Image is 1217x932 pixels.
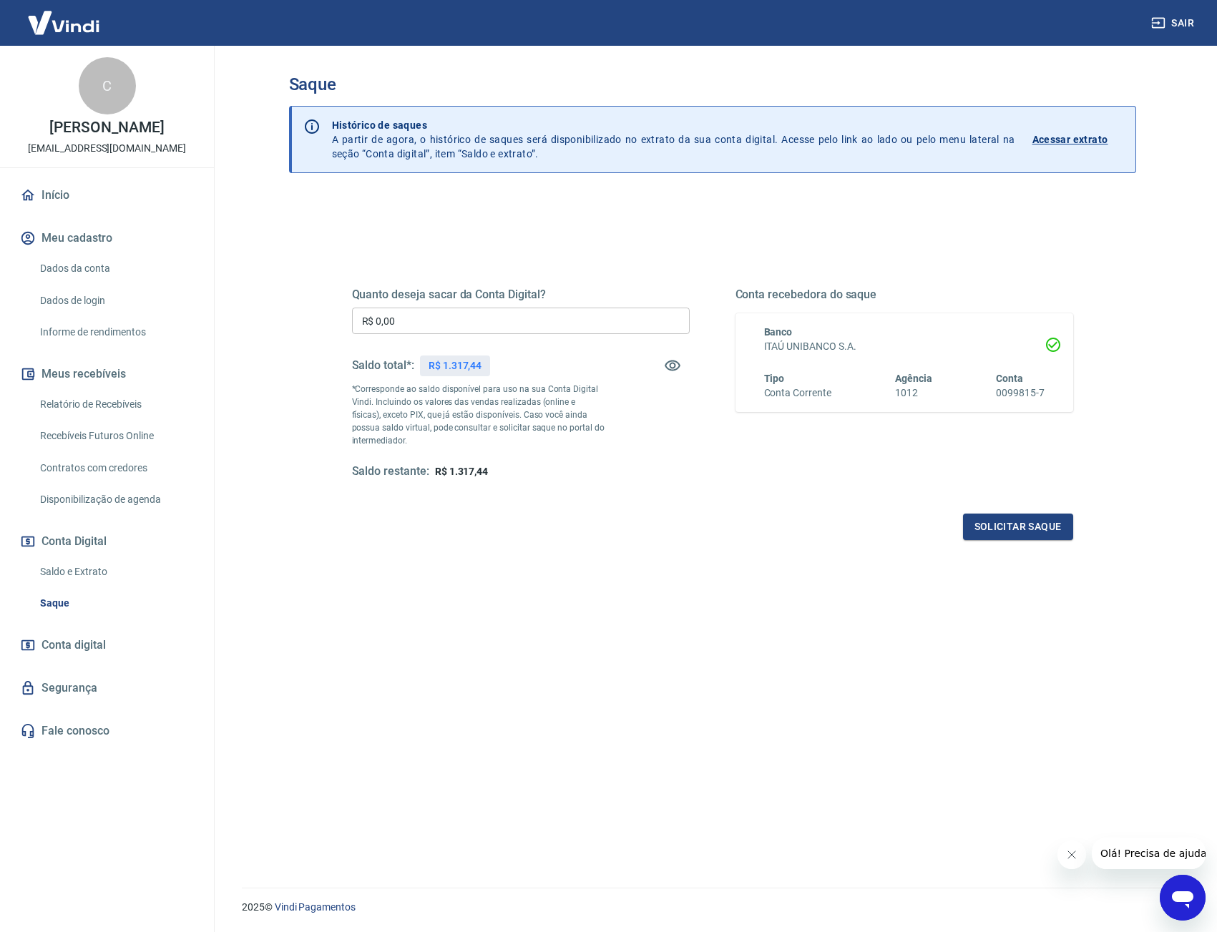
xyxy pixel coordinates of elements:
[1032,132,1108,147] p: Acessar extrato
[34,557,197,587] a: Saldo e Extrato
[34,286,197,315] a: Dados de login
[352,358,414,373] h5: Saldo total*:
[435,466,488,477] span: R$ 1.317,44
[764,326,793,338] span: Banco
[764,386,831,401] h6: Conta Corrente
[289,74,1136,94] h3: Saque
[34,485,197,514] a: Disponibilização de agenda
[34,254,197,283] a: Dados da conta
[17,526,197,557] button: Conta Digital
[17,629,197,661] a: Conta digital
[17,672,197,704] a: Segurança
[242,900,1183,915] p: 2025 ©
[1057,840,1086,869] iframe: Fechar mensagem
[34,589,197,618] a: Saque
[34,390,197,419] a: Relatório de Recebíveis
[332,118,1015,161] p: A partir de agora, o histórico de saques será disponibilizado no extrato da sua conta digital. Ac...
[17,715,197,747] a: Fale conosco
[79,57,136,114] div: C
[352,464,429,479] h5: Saldo restante:
[996,386,1045,401] h6: 0099815-7
[34,453,197,483] a: Contratos com credores
[9,10,120,21] span: Olá! Precisa de ajuda?
[275,901,356,913] a: Vindi Pagamentos
[895,373,932,384] span: Agência
[17,358,197,390] button: Meus recebíveis
[17,222,197,254] button: Meu cadastro
[1148,10,1200,36] button: Sair
[996,373,1023,384] span: Conta
[34,421,197,451] a: Recebíveis Futuros Online
[735,288,1073,302] h5: Conta recebedora do saque
[17,1,110,44] img: Vindi
[41,635,106,655] span: Conta digital
[895,386,932,401] h6: 1012
[1092,838,1206,869] iframe: Mensagem da empresa
[352,288,690,302] h5: Quanto deseja sacar da Conta Digital?
[34,318,197,347] a: Informe de rendimentos
[49,120,164,135] p: [PERSON_NAME]
[352,383,605,447] p: *Corresponde ao saldo disponível para uso na sua Conta Digital Vindi. Incluindo os valores das ve...
[1160,875,1206,921] iframe: Botão para abrir a janela de mensagens
[1032,118,1124,161] a: Acessar extrato
[332,118,1015,132] p: Histórico de saques
[28,141,186,156] p: [EMAIL_ADDRESS][DOMAIN_NAME]
[17,180,197,211] a: Início
[963,514,1073,540] button: Solicitar saque
[429,358,482,373] p: R$ 1.317,44
[764,339,1045,354] h6: ITAÚ UNIBANCO S.A.
[764,373,785,384] span: Tipo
